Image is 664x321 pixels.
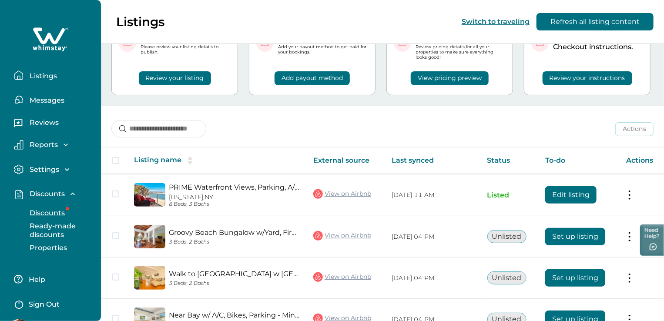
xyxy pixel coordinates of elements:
button: Edit listing [545,186,597,204]
a: View on Airbnb [313,230,371,241]
button: Listings [14,67,94,84]
button: Unlisted [487,230,527,243]
button: Review your instructions [543,71,632,85]
div: Discounts [14,204,94,257]
button: Help [14,271,91,288]
button: Settings [14,164,94,174]
p: Ready-made discounts [27,222,100,239]
th: Status [480,147,539,174]
button: View pricing preview [411,71,489,85]
img: propertyImage_PRIME Waterfront Views, Parking, A/C, BBQ, Bikes! [134,183,165,207]
button: Properties [20,239,100,257]
p: Messages [27,96,64,105]
button: Messages [14,91,94,108]
button: Review your listing [139,71,211,85]
button: Unlisted [487,271,527,284]
p: Listings [27,72,57,80]
img: propertyImage_Walk to Sail Bay w Priv Yard, BBQ, Bikes & Parking [134,266,165,290]
button: sorting [181,156,199,165]
a: PRIME Waterfront Views, Parking, A/C, BBQ, Bikes! [169,183,299,191]
p: [DATE] 04 PM [392,233,473,241]
button: Set up listing [545,269,605,287]
th: External source [306,147,385,174]
button: Refresh all listing content [537,13,654,30]
p: Discounts [27,190,65,198]
p: Discounts [27,209,65,217]
button: Ready-made discounts [20,222,100,239]
a: Groovy Beach Bungalow w/Yard, FirePit & Parking [169,228,299,237]
a: View on Airbnb [313,271,371,283]
button: Actions [615,122,654,136]
p: [US_STATE], NY [169,194,299,201]
p: 3 Beds, 2 Baths [169,280,299,287]
p: Listed [487,191,532,200]
button: Switch to traveling [462,17,530,26]
th: Actions [619,147,664,174]
a: View on Airbnb [313,188,371,200]
p: 8 Beds, 3 Baths [169,201,299,207]
th: Listing name [127,147,306,174]
img: propertyImage_Groovy Beach Bungalow w/Yard, FirePit & Parking [134,225,165,248]
th: Last synced [385,147,480,174]
button: Set up listing [545,228,605,245]
p: Reports [27,140,58,149]
button: Discounts [14,189,94,199]
button: Reviews [14,115,94,133]
button: Discounts [20,204,100,222]
button: Sign Out [14,295,91,312]
button: Add payout method [275,71,350,85]
p: Reviews [27,118,59,127]
p: [DATE] 04 PM [392,274,473,283]
p: Help [26,275,45,284]
p: Listings [116,14,164,29]
button: Reports [14,140,94,150]
p: Properties [27,244,67,252]
th: To-do [538,147,619,174]
p: Review pricing details for all your properties to make sure everything looks good! [416,44,506,60]
p: 3 Beds, 2 Baths [169,239,299,245]
p: Settings [27,165,59,174]
a: Near Bay w/ A/C, Bikes, Parking - Mins to Beach! [169,311,299,319]
p: Please review your listing details to publish. [141,44,231,55]
a: Walk to [GEOGRAPHIC_DATA] w [GEOGRAPHIC_DATA], BBQ, Bikes & Parking [169,270,299,278]
p: Sign Out [29,300,60,309]
p: [DATE] 11 AM [392,191,473,200]
p: Add your payout method to get paid for your bookings. [278,44,368,55]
